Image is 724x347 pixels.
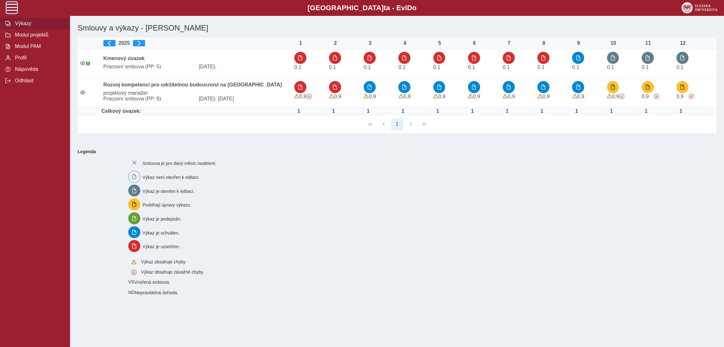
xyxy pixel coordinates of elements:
span: Úvazek : 0,8 h / den. 4 h / týden. [607,65,614,70]
span: Modul projektů [13,32,65,38]
span: Úvazek : 0,8 h / den. 4 h / týden. [468,65,475,70]
div: Úvazek : 8 h / den. 40 h / týden. [640,108,652,114]
span: Nápověda [13,66,65,72]
span: Probíhají úpravy výkazu. [143,202,191,208]
div: Úvazek : 8 h / den. 40 h / týden. [535,108,548,114]
div: 5 [433,40,446,46]
div: 6 [468,40,481,46]
span: Vnořená smlouva. [134,280,170,285]
b: Kmenový úvazek [103,56,145,61]
span: D [407,4,412,12]
button: 1 [391,118,403,130]
span: Údaje souhlasí s údaji v Magionu [86,61,90,66]
b: Rozvoj kompetencí pro udržitelnou budoucnost na [GEOGRAPHIC_DATA] [103,82,282,87]
span: Úvazek : 7,2 h / den. 36 h / týden. [676,94,683,99]
div: 3 [364,40,376,46]
span: Úvazek : 0,8 h / den. 4 h / týden. [676,65,683,70]
span: Úvazek : 7,2 h / den. 36 h / týden. [334,94,341,99]
div: Úvazek : 8 h / den. 40 h / týden. [396,108,409,114]
span: - [215,64,216,69]
span: o [412,4,417,12]
span: Výkaz je uzamčen. [143,244,180,249]
span: Úvazek : 7,2 h / den. 36 h / týden. [542,94,549,99]
span: t [384,4,386,12]
i: Smlouva je aktivní [80,90,85,95]
span: Pracovní smlouva (PP: 6) [101,96,196,102]
span: Výkaz obsahuje upozornění. [468,94,473,99]
div: Úvazek : 8 h / den. 40 h / týden. [501,108,513,114]
img: logo_web_su.png [681,2,717,13]
span: Výkaz obsahuje upozornění. [572,94,577,99]
span: Úvazek : 7,2 h / den. 36 h / týden. [369,94,376,99]
span: projektový manažer [101,90,292,96]
span: Výkaz obsahuje upozornění. [364,94,369,99]
span: Výkaz obsahuje upozornění. [433,94,438,99]
div: 2 [329,40,342,46]
span: Úvazek : 7,2 h / den. 36 h / týden. [473,94,480,99]
span: Nepravidelná dohoda. [135,290,178,295]
span: Výkaz obsahuje upozornění. [329,94,334,99]
span: Výkaz obsahuje závažné chyby. [689,94,694,99]
div: Úvazek : 8 h / den. 40 h / týden. [605,108,618,114]
div: 10 [607,40,620,46]
span: Výkaz je podepsán. [143,216,181,221]
span: Výkaz je otevřen k editaci. [143,188,194,194]
span: [DATE] [196,96,292,102]
span: Výkaz obsahuje upozornění. [294,94,299,99]
div: 8 [537,40,550,46]
span: Výkaz obsahuje upozornění. [503,94,508,99]
span: Profil [13,55,65,61]
span: Výkaz není otevřen k editaci. [143,175,199,180]
span: Pracovní smlouva (PP: 5) [101,64,196,70]
div: Úvazek : 8 h / den. 40 h / týden. [674,108,687,114]
div: 4 [398,40,411,46]
span: Výkaz obsahuje chyby. [141,259,186,264]
span: [DATE] [196,64,292,70]
span: Výkaz obsahuje závažné chyby. [141,269,204,275]
div: Úvazek : 8 h / den. 40 h / týden. [362,108,374,114]
div: Úvazek : 8 h / den. 40 h / týden. [466,108,479,114]
span: - [DATE] [215,96,234,101]
span: Výkaz obsahuje upozornění. [537,94,542,99]
span: Úvazek : 0,8 h / den. 4 h / týden. [503,65,510,70]
span: Výkaz obsahuje závažné chyby. [307,94,312,99]
div: 12 [676,40,689,46]
div: Úvazek : 8 h / den. 40 h / týden. [431,108,444,114]
b: Legenda [75,146,714,157]
span: Úvazek : 7,2 h / den. 36 h / týden. [612,94,619,99]
span: Výkaz obsahuje závažné chyby. [619,94,624,99]
span: Smlouva vnořená do kmene [128,290,135,295]
div: Úvazek : 8 h / den. 40 h / týden. [292,108,305,114]
span: Výkaz je schválen. [143,230,179,235]
span: Úvazek : 0,8 h / den. 4 h / týden. [572,65,579,70]
div: 1 [294,40,307,46]
div: 11 [642,40,654,46]
span: Úvazek : 7,2 h / den. 36 h / týden. [508,94,515,99]
span: Úvazek : 7,2 h / den. 36 h / týden. [577,94,584,99]
span: Úvazek : 7,2 h / den. 36 h / týden. [438,94,445,99]
td: Celkový úvazek: [101,108,292,115]
b: [GEOGRAPHIC_DATA] a - Evi [19,4,705,12]
span: Úvazek : 0,8 h / den. 4 h / týden. [398,65,405,70]
div: 7 [503,40,515,46]
span: Úvazek : 0,8 h / den. 4 h / týden. [433,65,440,70]
div: Úvazek : 8 h / den. 40 h / týden. [570,108,583,114]
span: Úvazek : 0,8 h / den. 4 h / týden. [294,65,301,70]
span: Úvazek : 7,2 h / den. 36 h / týden. [403,94,410,99]
span: Úvazek : 0,8 h / den. 4 h / týden. [642,65,649,70]
div: 9 [572,40,585,46]
span: Úvazek : 0,8 h / den. 4 h / týden. [329,65,336,70]
span: Smlouva je pro daný měsíc neaktivní. [143,161,217,166]
div: 2025 [103,40,289,46]
span: Výkaz obsahuje upozornění. [398,94,403,99]
span: Odhlásit [13,78,65,84]
span: Výkaz obsahuje upozornění. [607,94,612,99]
span: Modul PAM [13,44,65,49]
span: Smlouva vnořená do kmene [128,279,134,284]
span: Úvazek : 0,8 h / den. 4 h / týden. [537,65,544,70]
span: Úvazek : 7,2 h / den. 36 h / týden. [299,94,306,99]
span: Úvazek : 0,8 h / den. 4 h / týden. [364,65,371,70]
div: Úvazek : 8 h / den. 40 h / týden. [327,108,340,114]
span: Výkaz obsahuje závažné chyby. [654,94,659,99]
span: Úvazek : 7,2 h / den. 36 h / týden. [642,94,649,99]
